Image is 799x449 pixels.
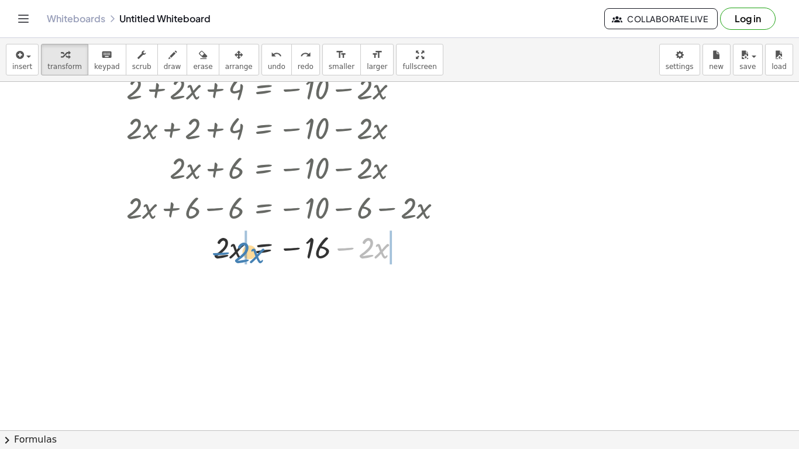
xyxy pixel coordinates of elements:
[604,8,718,29] button: Collaborate Live
[772,63,787,71] span: load
[666,63,694,71] span: settings
[298,63,314,71] span: redo
[300,48,311,62] i: redo
[360,44,394,75] button: format_sizelarger
[261,44,292,75] button: undoundo
[164,63,181,71] span: draw
[126,44,158,75] button: scrub
[14,9,33,28] button: Toggle navigation
[371,48,383,62] i: format_size
[225,63,253,71] span: arrange
[157,44,188,75] button: draw
[94,63,120,71] span: keypad
[402,63,436,71] span: fullscreen
[291,44,320,75] button: redoredo
[614,13,708,24] span: Collaborate Live
[329,63,354,71] span: smaller
[271,48,282,62] i: undo
[101,48,112,62] i: keyboard
[132,63,151,71] span: scrub
[659,44,700,75] button: settings
[268,63,285,71] span: undo
[396,44,443,75] button: fullscreen
[6,44,39,75] button: insert
[47,63,82,71] span: transform
[47,13,105,25] a: Whiteboards
[88,44,126,75] button: keyboardkeypad
[739,63,756,71] span: save
[367,63,387,71] span: larger
[702,44,731,75] button: new
[41,44,88,75] button: transform
[709,63,724,71] span: new
[765,44,793,75] button: load
[187,44,219,75] button: erase
[733,44,763,75] button: save
[336,48,347,62] i: format_size
[12,63,32,71] span: insert
[219,44,259,75] button: arrange
[322,44,361,75] button: format_sizesmaller
[193,63,212,71] span: erase
[720,8,776,30] button: Log in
